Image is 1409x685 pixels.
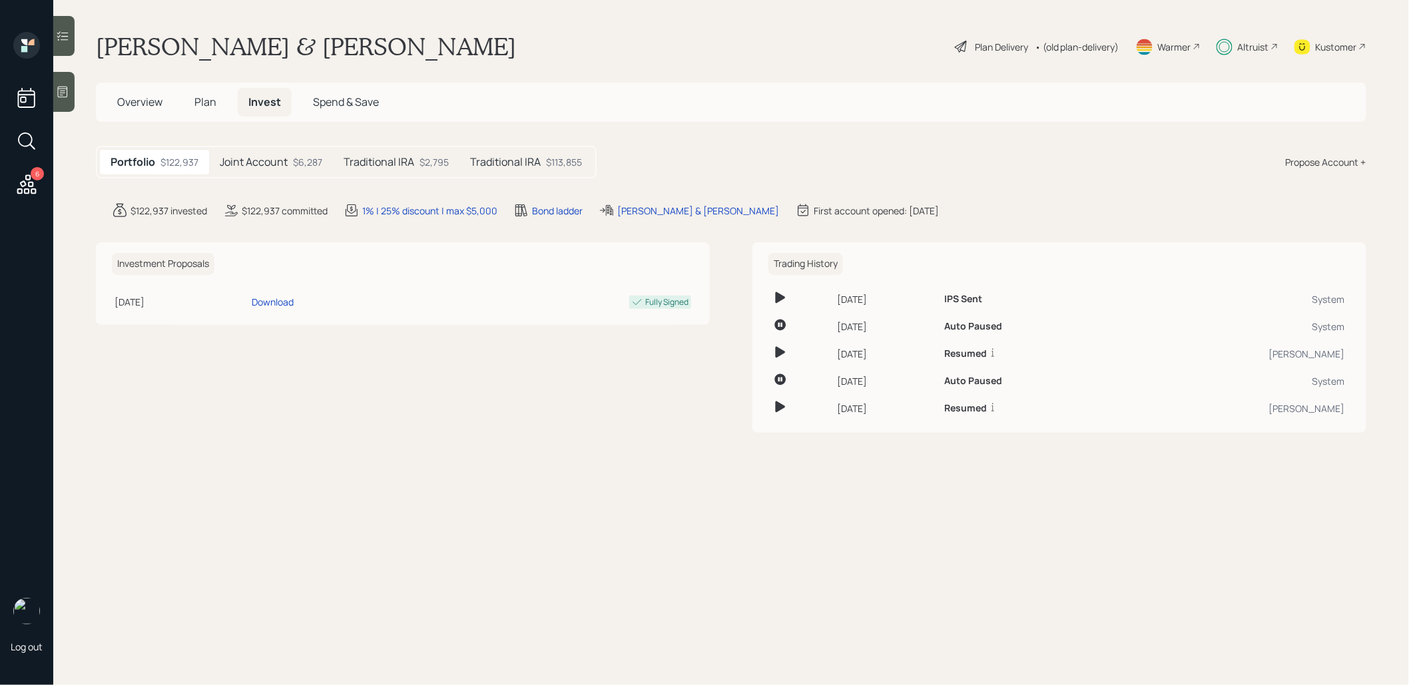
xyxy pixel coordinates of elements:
[220,156,288,168] h5: Joint Account
[645,296,689,308] div: Fully Signed
[1286,155,1366,169] div: Propose Account +
[837,320,934,334] div: [DATE]
[768,253,843,275] h6: Trading History
[112,253,214,275] h6: Investment Proposals
[13,598,40,624] img: treva-nostdahl-headshot.png
[1127,401,1345,415] div: [PERSON_NAME]
[945,321,1003,332] h6: Auto Paused
[344,156,414,168] h5: Traditional IRA
[362,204,497,218] div: 1% | 25% discount | max $5,000
[160,155,198,169] div: $122,937
[837,401,934,415] div: [DATE]
[313,95,379,109] span: Spend & Save
[945,294,983,305] h6: IPS Sent
[470,156,541,168] h5: Traditional IRA
[1238,40,1269,54] div: Altruist
[975,40,1028,54] div: Plan Delivery
[837,292,934,306] div: [DATE]
[1158,40,1191,54] div: Warmer
[131,204,207,218] div: $122,937 invested
[1127,374,1345,388] div: System
[111,156,155,168] h5: Portfolio
[1127,320,1345,334] div: System
[31,167,44,180] div: 6
[117,95,162,109] span: Overview
[293,155,322,169] div: $6,287
[420,155,449,169] div: $2,795
[1035,40,1119,54] div: • (old plan-delivery)
[96,32,516,61] h1: [PERSON_NAME] & [PERSON_NAME]
[945,403,987,414] h6: Resumed
[1316,40,1357,54] div: Kustomer
[242,204,328,218] div: $122,937 committed
[546,155,582,169] div: $113,855
[617,204,779,218] div: [PERSON_NAME] & [PERSON_NAME]
[1127,292,1345,306] div: System
[532,204,583,218] div: Bond ladder
[11,640,43,653] div: Log out
[115,295,246,309] div: [DATE]
[837,374,934,388] div: [DATE]
[194,95,216,109] span: Plan
[945,375,1003,387] h6: Auto Paused
[945,348,987,359] h6: Resumed
[837,347,934,361] div: [DATE]
[248,95,281,109] span: Invest
[814,204,939,218] div: First account opened: [DATE]
[1127,347,1345,361] div: [PERSON_NAME]
[252,295,294,309] div: Download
